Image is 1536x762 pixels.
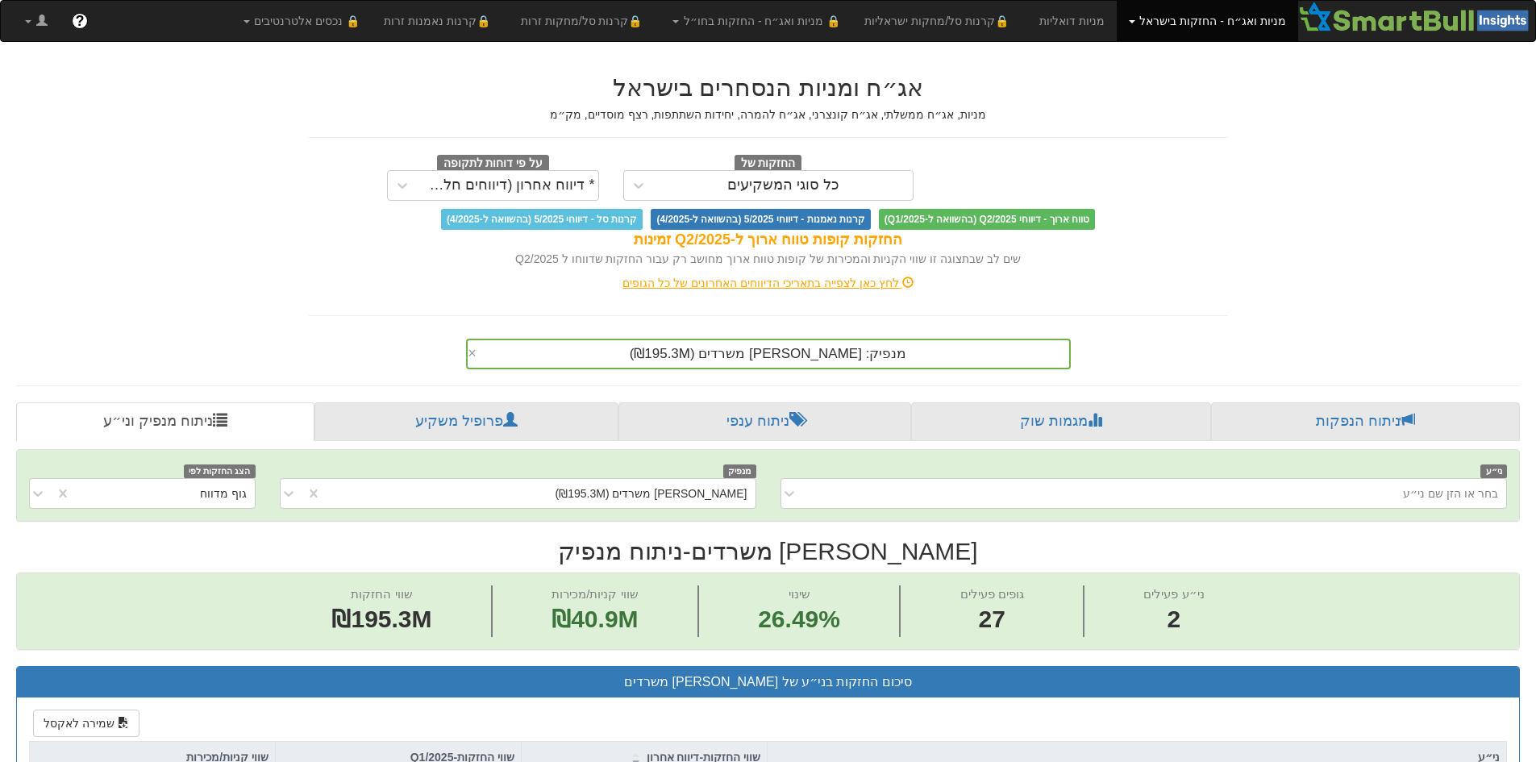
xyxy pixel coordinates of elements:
[351,587,412,601] span: שווי החזקות
[1298,1,1535,33] img: Smartbull
[1403,485,1498,502] div: בחר או הזן שם ני״ע
[630,346,907,361] span: מנפיק: ‏[PERSON_NAME] משרדים ‎(₪195.3M)‎
[758,602,840,637] span: 26.49%
[727,177,839,194] div: כל סוגי המשקיעים
[29,675,1507,689] h3: סיכום החזקות בני״ע של [PERSON_NAME] משרדים
[552,587,638,601] span: שווי קניות/מכירות
[960,587,1024,601] span: גופים פעילים
[468,340,481,368] span: Clear value
[960,602,1024,637] span: 27
[309,230,1228,251] div: החזקות קופות טווח ארוך ל-Q2/2025 זמינות
[1211,402,1520,441] a: ניתוח הנפקות
[200,485,247,502] div: גוף מדווח
[309,251,1228,267] div: שים לב שבתצוגה זו שווי הקניות והמכירות של קופות טווח ארוך מחושב רק עבור החזקות שדווחו ל Q2/2025
[331,606,431,632] span: ₪195.3M
[735,155,802,173] span: החזקות של
[852,1,1026,41] a: 🔒קרנות סל/מחקות ישראליות
[1027,1,1117,41] a: מניות דואליות
[60,1,100,41] a: ?
[618,402,911,441] a: ניתוח ענפי
[468,346,477,360] span: ×
[231,1,373,41] a: 🔒 נכסים אלטרנטיבים
[297,275,1240,291] div: לחץ כאן לצפייה בתאריכי הדיווחים האחרונים של כל הגופים
[556,485,747,502] div: [PERSON_NAME] משרדים (₪195.3M)
[911,402,1210,441] a: מגמות שוק
[723,464,756,478] span: מנפיק
[1480,464,1507,478] span: ני״ע
[309,74,1228,101] h2: אג״ח ומניות הנסחרים בישראל
[552,606,638,632] span: ₪40.9M
[879,209,1095,230] span: טווח ארוך - דיווחי Q2/2025 (בהשוואה ל-Q1/2025)
[33,710,139,737] button: שמירה לאקסל
[16,402,314,441] a: ניתוח מנפיק וני״ע
[421,177,595,194] div: * דיווח אחרון (דיווחים חלקיים)
[1143,602,1204,637] span: 2
[75,13,84,29] span: ?
[509,1,660,41] a: 🔒קרנות סל/מחקות זרות
[441,209,643,230] span: קרנות סל - דיווחי 5/2025 (בהשוואה ל-4/2025)
[314,402,618,441] a: פרופיל משקיע
[1143,587,1204,601] span: ני״ע פעילים
[651,209,870,230] span: קרנות נאמנות - דיווחי 5/2025 (בהשוואה ל-4/2025)
[309,109,1228,121] h5: מניות, אג״ח ממשלתי, אג״ח קונצרני, אג״ח להמרה, יחידות השתתפות, רצף מוסדיים, מק״מ
[372,1,509,41] a: 🔒קרנות נאמנות זרות
[1117,1,1298,41] a: מניות ואג״ח - החזקות בישראל
[789,587,810,601] span: שינוי
[16,538,1520,564] h2: [PERSON_NAME] משרדים - ניתוח מנפיק
[184,464,255,478] span: הצג החזקות לפי
[437,155,549,173] span: על פי דוחות לתקופה
[660,1,852,41] a: 🔒 מניות ואג״ח - החזקות בחו״ל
